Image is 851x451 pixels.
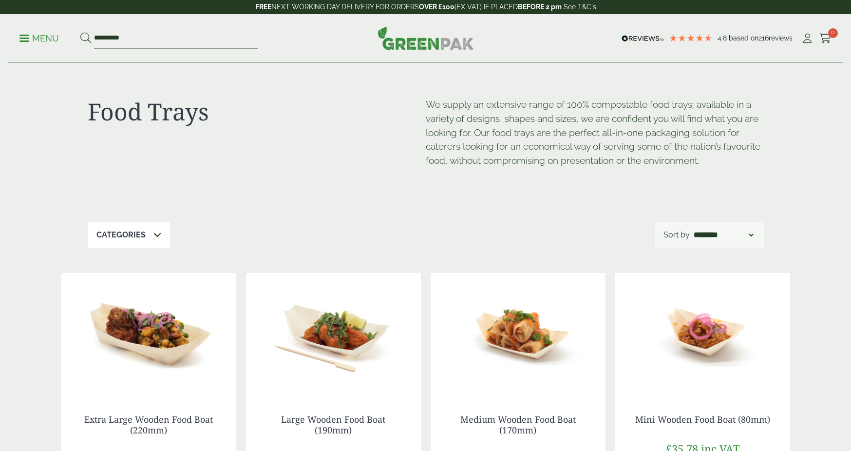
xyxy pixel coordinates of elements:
strong: OVER £100 [419,3,454,11]
img: Extra Large Wooden Boat 220mm with food contents V2 2920004AE [61,273,236,395]
strong: BEFORE 2 pm [518,3,562,11]
p: Menu [19,33,59,44]
img: Mini Wooden Boat 80mm with food contents 2920004AA [615,273,790,395]
strong: FREE [255,3,271,11]
h1: Food Trays [88,98,426,126]
img: Large Wooden Boat 190mm with food contents 2920004AD [246,273,421,395]
a: Menu [19,33,59,42]
select: Shop order [692,229,755,241]
div: 4.79 Stars [669,34,713,42]
a: 0 [819,31,832,46]
span: Based on [729,34,758,42]
a: Mini Wooden Food Boat (80mm) [635,413,770,425]
a: Large Wooden Food Boat (190mm) [281,413,385,436]
i: My Account [801,34,813,43]
img: Medium Wooden Boat 170mm with food contents V2 2920004AC 1 [431,273,605,395]
img: REVIEWS.io [622,35,664,42]
span: reviews [769,34,793,42]
span: 4.8 [718,34,729,42]
span: 0 [828,28,838,38]
span: 216 [758,34,769,42]
p: We supply an extensive range of 100% compostable food trays; available in a variety of designs, s... [426,98,764,168]
i: Cart [819,34,832,43]
p: Categories [96,229,146,241]
p: Sort by [663,229,690,241]
img: GreenPak Supplies [378,26,474,50]
a: Extra Large Wooden Food Boat (220mm) [84,413,213,436]
a: See T&C's [564,3,596,11]
a: Medium Wooden Food Boat (170mm) [460,413,576,436]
